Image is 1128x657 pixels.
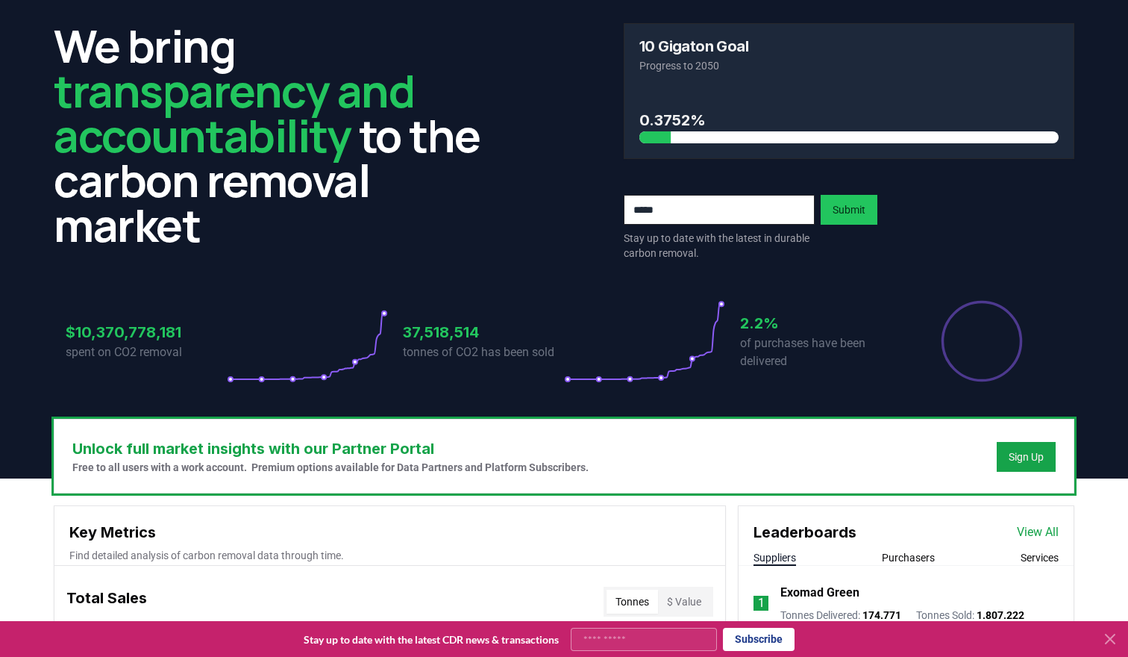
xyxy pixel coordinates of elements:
[740,334,901,370] p: of purchases have been delivered
[780,584,859,602] a: Exomad Green
[916,608,1024,623] p: Tonnes Sold :
[821,195,877,225] button: Submit
[658,590,710,614] button: $ Value
[1021,550,1059,565] button: Services
[758,594,765,612] p: 1
[882,550,935,565] button: Purchasers
[753,550,796,565] button: Suppliers
[740,312,901,334] h3: 2.2%
[66,587,147,617] h3: Total Sales
[977,609,1024,621] span: 1.807.222
[72,460,589,475] p: Free to all users with a work account. Premium options available for Data Partners and Platform S...
[780,608,901,623] p: Tonnes Delivered :
[66,343,227,361] p: spent on CO2 removal
[66,321,227,343] h3: $10,370,778,181
[607,590,658,614] button: Tonnes
[753,521,856,544] h3: Leaderboards
[54,60,414,166] span: transparency and accountability
[639,39,748,54] h3: 10 Gigaton Goal
[69,548,710,563] p: Find detailed analysis of carbon removal data through time.
[1017,523,1059,541] a: View All
[69,521,710,544] h3: Key Metrics
[72,438,589,460] h3: Unlock full market insights with our Partner Portal
[639,109,1059,131] h3: 0.3752%
[639,58,1059,73] p: Progress to 2050
[997,442,1056,472] button: Sign Up
[624,231,815,261] p: Stay up to date with the latest in durable carbon removal.
[862,609,901,621] span: 174.771
[403,343,564,361] p: tonnes of CO2 has been sold
[1009,449,1044,464] a: Sign Up
[940,299,1024,383] div: Percentage of sales delivered
[403,321,564,343] h3: 37,518,514
[54,23,504,247] h2: We bring to the carbon removal market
